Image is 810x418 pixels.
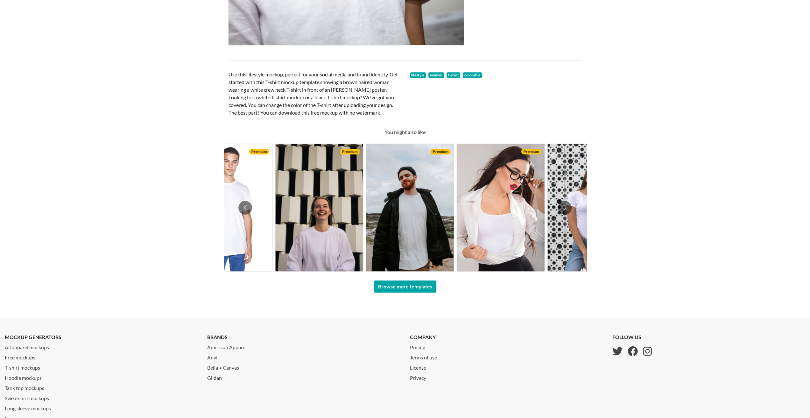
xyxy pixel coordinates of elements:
a: Browse more templates [374,280,436,293]
a: Hoodie mockups [5,372,198,382]
span: women [428,72,444,78]
a: Free mockups [5,351,198,361]
span: Premium [249,149,269,154]
span: Premium [430,149,450,154]
div: You might also like [380,128,431,136]
p: mockup generators [5,333,198,341]
a: Bella + Canvas [207,361,400,372]
a: All apparel mockups [5,341,198,351]
img: smiling woman with brown hair wearing a white wide crew neck T-shirt and blue jeans [547,144,635,271]
a: License [410,361,442,372]
a: Pricing [410,341,442,351]
p: company [410,333,442,341]
img: pretty woman with brown hair and red lipstick wearing a white scoop neck T-shirt [457,144,544,271]
img: smiling woman wearing a white crew neck sweatshirt with sunglasses on her head [275,144,363,271]
span: colorable [463,72,482,78]
p: follow us [612,333,652,341]
a: Gildan [207,372,400,382]
a: Premium [275,144,363,272]
button: Go to previous slide [238,201,252,215]
a: lifestyle [410,72,426,78]
p: brands [207,333,400,341]
a: Anvil [207,351,400,361]
span: Premium [340,149,360,154]
span: Premium [521,149,541,154]
a: Terms of use [410,351,442,361]
a: Privacy [410,372,442,382]
p: Use this lifestyle mockup, perfect for your social media and brand identity. Get started with thi... [229,71,400,117]
button: Go to next slide [558,201,572,215]
a: t-shirt [447,72,461,78]
img: man with a beanie wearing a white crew neck t-shirt on the beach [366,144,454,271]
a: Sweatshirt mockups [5,392,198,402]
a: Tank top mockups [5,382,198,392]
a: T-shirt mockups [5,361,198,372]
a: Premium [456,144,545,272]
img: dark haired male model wearing a white American Apparel 2001 crew neck T-shirt [185,144,272,271]
a: Long sleeve mockups [5,402,198,412]
a: Premium [366,144,454,272]
a: American Apparel [207,341,400,351]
